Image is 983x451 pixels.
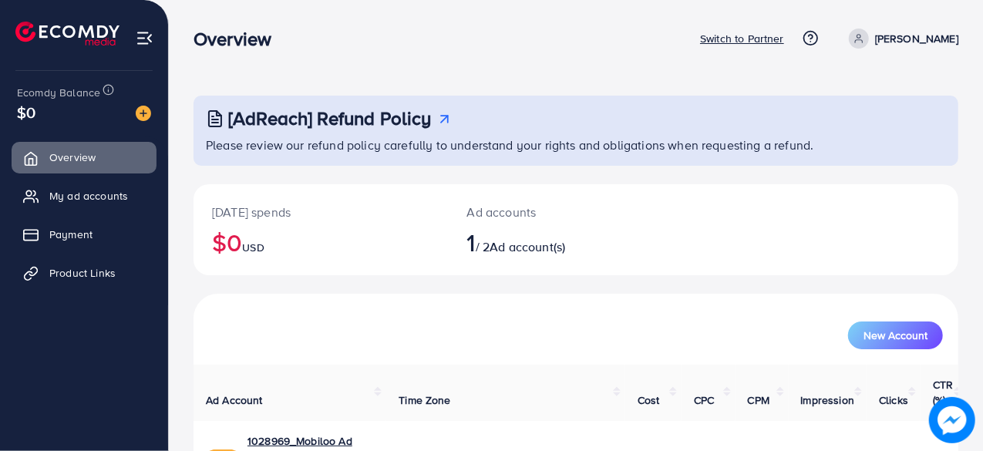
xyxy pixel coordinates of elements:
span: USD [242,240,264,255]
h3: [AdReach] Refund Policy [228,107,432,130]
span: Ecomdy Balance [17,85,100,100]
a: My ad accounts [12,180,157,211]
a: Overview [12,142,157,173]
h2: $0 [212,227,430,257]
img: logo [15,22,120,45]
h3: Overview [194,28,284,50]
span: Time Zone [399,392,450,408]
a: Product Links [12,257,157,288]
span: Impression [801,392,855,408]
p: Ad accounts [467,203,621,221]
span: CPC [694,392,714,408]
span: Payment [49,227,93,242]
p: [PERSON_NAME] [875,29,958,48]
span: CTR (%) [933,377,953,408]
span: Ad Account [206,392,263,408]
a: Payment [12,219,157,250]
p: Please review our refund policy carefully to understand your rights and obligations when requesti... [206,136,949,154]
p: Switch to Partner [700,29,784,48]
a: [PERSON_NAME] [843,29,958,49]
span: Clicks [879,392,908,408]
button: New Account [848,321,943,349]
img: image [136,106,151,121]
img: image [929,397,975,443]
span: Overview [49,150,96,165]
span: My ad accounts [49,188,128,204]
span: Product Links [49,265,116,281]
span: $0 [17,101,35,123]
span: CPM [748,392,769,408]
p: [DATE] spends [212,203,430,221]
h2: / 2 [467,227,621,257]
img: menu [136,29,153,47]
span: Cost [638,392,660,408]
span: New Account [863,330,927,341]
span: 1 [467,224,476,260]
span: Ad account(s) [490,238,565,255]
